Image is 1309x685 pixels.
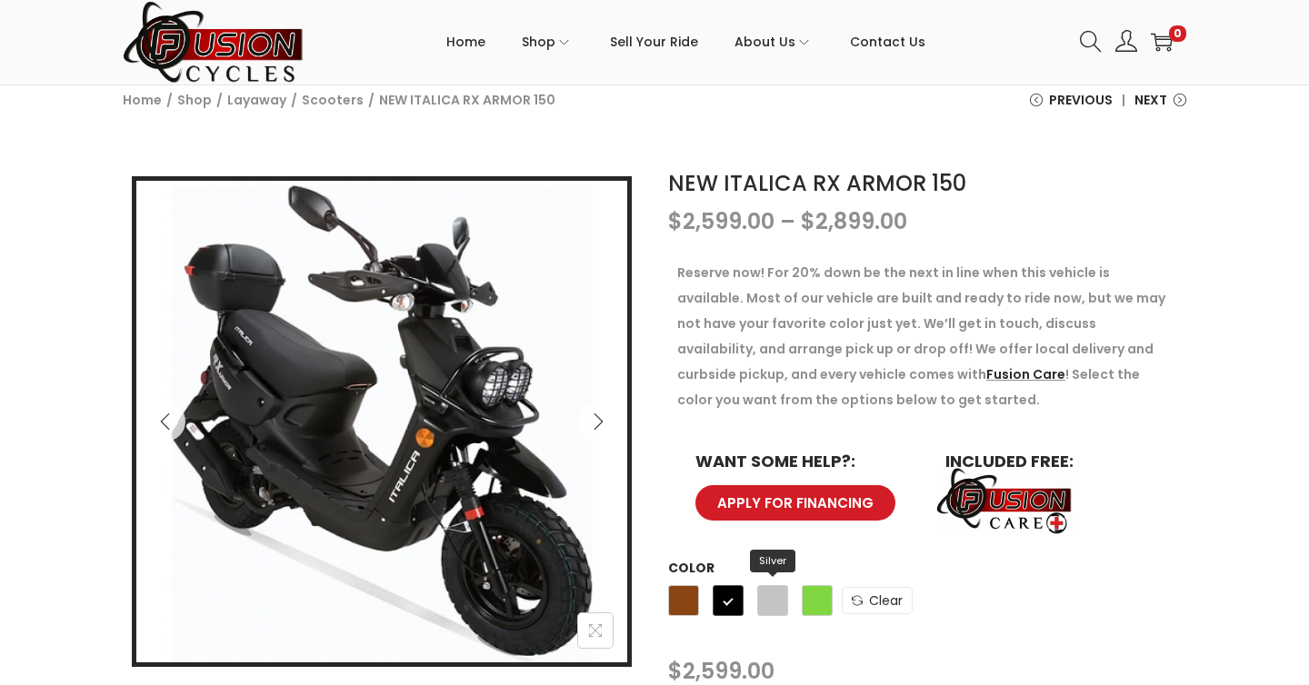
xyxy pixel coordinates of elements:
[945,453,1159,470] h6: INCLUDED FREE:
[677,260,1177,412] p: Reserve now! For 20% down be the next in line when this vehicle is available. Most of our vehicle...
[1151,31,1173,53] a: 0
[123,91,162,109] a: Home
[166,87,173,113] span: /
[578,402,618,442] button: Next
[1030,87,1113,126] a: Previous
[227,91,286,109] a: Layaway
[668,559,714,577] label: Color
[216,87,223,113] span: /
[750,550,795,572] span: Silver
[986,365,1065,383] a: Fusion Care
[1049,87,1113,113] span: Previous
[1134,87,1186,126] a: Next
[177,91,212,109] a: Shop
[717,496,874,510] span: APPLY FOR FINANCING
[801,206,907,236] bdi: 2,899.00
[734,1,814,83] a: About Us
[780,206,795,236] span: –
[379,87,555,113] span: NEW ITALICA RX ARMOR 150
[668,206,774,236] bdi: 2,599.00
[368,87,375,113] span: /
[305,1,1066,83] nav: Primary navigation
[842,587,913,614] a: Clear
[801,206,815,236] span: $
[610,19,698,65] span: Sell Your Ride
[446,1,485,83] a: Home
[522,19,555,65] span: Shop
[610,1,698,83] a: Sell Your Ride
[850,1,925,83] a: Contact Us
[695,453,909,470] h6: WANT SOME HELP?:
[291,87,297,113] span: /
[734,19,795,65] span: About Us
[668,206,683,236] span: $
[302,91,364,109] a: Scooters
[136,181,627,671] img: NEW ITALICA RX ARMOR 150
[522,1,574,83] a: Shop
[695,485,895,521] a: APPLY FOR FINANCING
[1134,87,1167,113] span: Next
[145,402,185,442] button: Previous
[446,19,485,65] span: Home
[850,19,925,65] span: Contact Us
